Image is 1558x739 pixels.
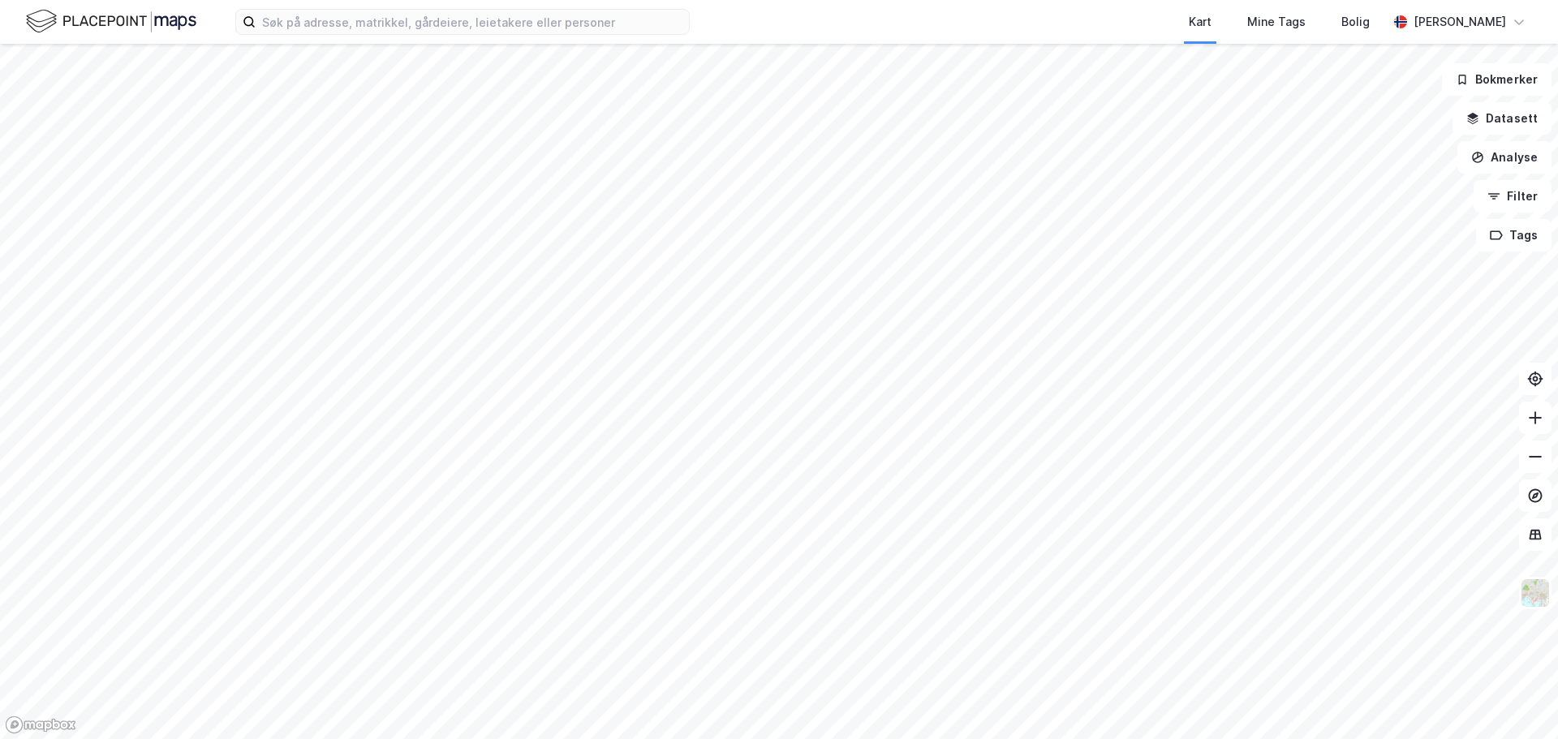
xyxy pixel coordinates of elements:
div: Kart [1189,12,1212,32]
div: [PERSON_NAME] [1414,12,1506,32]
input: Søk på adresse, matrikkel, gårdeiere, leietakere eller personer [256,10,689,34]
iframe: Chat Widget [1477,661,1558,739]
img: logo.f888ab2527a4732fd821a326f86c7f29.svg [26,7,196,36]
div: Bolig [1341,12,1370,32]
div: Mine Tags [1247,12,1306,32]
